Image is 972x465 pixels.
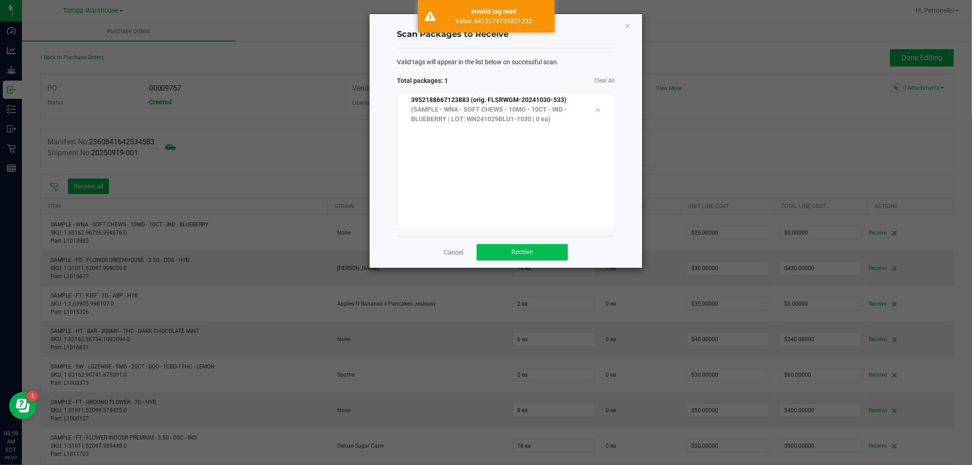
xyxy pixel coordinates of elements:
div: Value: 6413174736821232 [441,16,548,26]
a: Clear All [594,77,615,85]
iframe: Resource center [9,392,36,419]
span: Total packages: 1 [397,76,506,86]
p: (SAMPLE - WNA - SOFT CHEWS - 10MG - 10CT - IND - BLUEBERRY | LOT: WN241029BLU1-1030 | 0 ea) [411,105,581,124]
a: Cancel [444,248,463,257]
button: Close [624,20,631,31]
span: Receive [512,248,533,255]
div: Invalid tag read [441,7,548,16]
div: Remove tag [588,104,607,115]
iframe: Resource center unread badge [27,391,38,402]
button: Receive [477,244,568,261]
h4: Scan Packages to Receive [397,29,615,41]
span: 3952188667123883 (orig. FLSRWGM-20241030-533) [411,96,566,103]
span: Valid tags will appear in the list below on successful scan. [397,57,559,67]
